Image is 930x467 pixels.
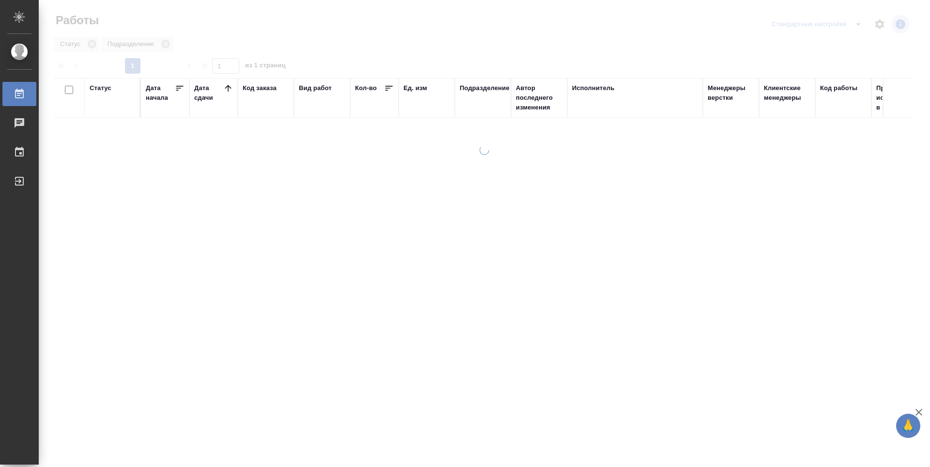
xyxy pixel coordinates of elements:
div: Клиентские менеджеры [764,83,810,103]
div: Кол-во [355,83,377,93]
div: Прогресс исполнителя в SC [876,83,920,112]
span: 🙏 [900,416,916,436]
div: Статус [90,83,111,93]
div: Дата начала [146,83,175,103]
div: Вид работ [299,83,332,93]
div: Код работы [820,83,857,93]
button: 🙏 [896,414,920,438]
div: Подразделение [460,83,510,93]
div: Автор последнего изменения [516,83,562,112]
div: Менеджеры верстки [708,83,754,103]
div: Код заказа [243,83,277,93]
div: Дата сдачи [194,83,223,103]
div: Ед. изм [403,83,427,93]
div: Исполнитель [572,83,615,93]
